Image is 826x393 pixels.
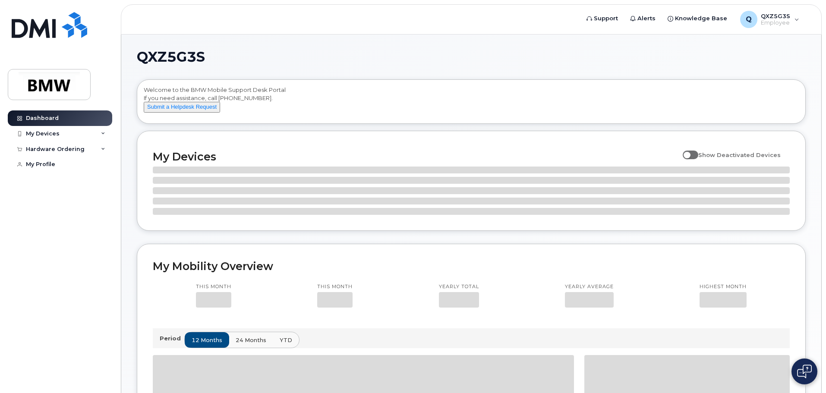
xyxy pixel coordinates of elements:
[144,102,220,113] button: Submit a Helpdesk Request
[439,283,479,290] p: Yearly total
[797,365,812,378] img: Open chat
[144,86,799,120] div: Welcome to the BMW Mobile Support Desk Portal If you need assistance, call [PHONE_NUMBER].
[196,283,231,290] p: This month
[683,147,690,154] input: Show Deactivated Devices
[700,283,747,290] p: Highest month
[137,50,205,63] span: QXZ5G3S
[153,150,678,163] h2: My Devices
[160,334,184,343] p: Period
[565,283,614,290] p: Yearly average
[144,103,220,110] a: Submit a Helpdesk Request
[280,336,292,344] span: YTD
[317,283,353,290] p: This month
[698,151,781,158] span: Show Deactivated Devices
[153,260,790,273] h2: My Mobility Overview
[236,336,266,344] span: 24 months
